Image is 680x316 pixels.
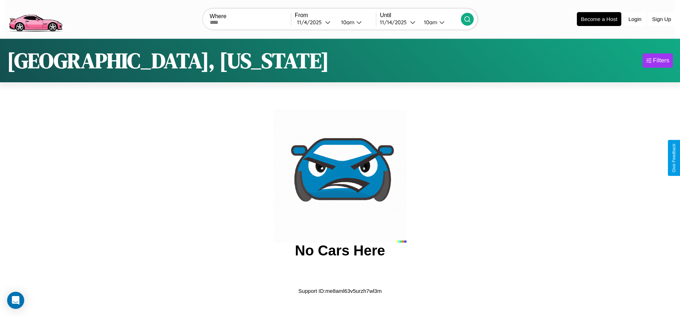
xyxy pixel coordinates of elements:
label: Until [380,12,461,19]
button: Login [625,12,645,26]
div: 11 / 14 / 2025 [380,19,410,26]
button: 10am [418,19,461,26]
button: Become a Host [577,12,621,26]
div: Filters [653,57,669,64]
div: 10am [338,19,356,26]
div: Give Feedback [671,144,676,172]
label: From [295,12,376,19]
div: 11 / 4 / 2025 [297,19,325,26]
button: 11/4/2025 [295,19,335,26]
div: Open Intercom Messenger [7,292,24,309]
img: car [273,109,407,243]
button: Sign Up [649,12,675,26]
button: 10am [335,19,376,26]
button: Filters [643,53,673,68]
img: logo [5,4,65,33]
p: Support ID: me8aml63v5urzh7wl3m [298,286,382,296]
label: Where [210,13,291,20]
h2: No Cars Here [295,243,385,259]
div: 10am [420,19,439,26]
h1: [GEOGRAPHIC_DATA], [US_STATE] [7,46,329,75]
